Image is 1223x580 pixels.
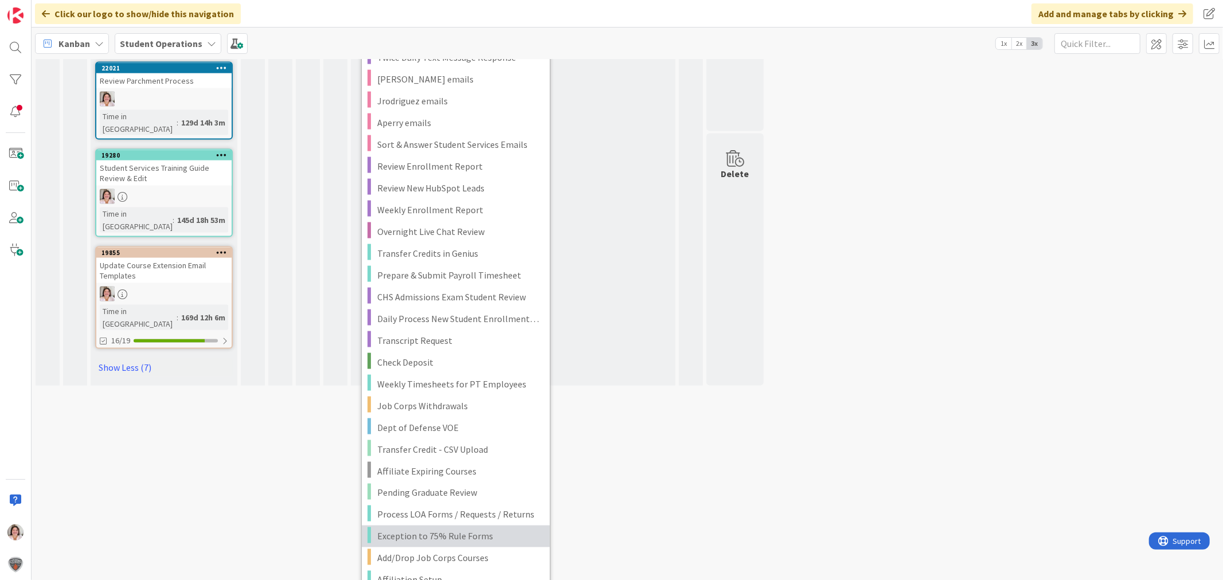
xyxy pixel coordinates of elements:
[174,214,228,226] div: 145d 18h 53m
[377,311,541,326] span: Daily Process New Student Enrollments & Send Pending Payment Emails
[377,246,541,261] span: Transfer Credits in Genius
[101,151,232,159] div: 19280
[101,249,232,257] div: 19855
[377,485,541,500] span: Pending Graduate Review
[362,460,550,482] a: Affiliate Expiring Courses
[377,159,541,174] span: Review Enrollment Report
[377,333,541,348] span: Transcript Request
[362,547,550,569] a: Add/Drop Job Corps Courses
[120,38,202,49] b: Student Operations
[58,37,90,50] span: Kanban
[101,64,232,72] div: 22021
[362,264,550,286] a: Prepare & Submit Payroll Timesheet
[100,207,173,233] div: Time in [GEOGRAPHIC_DATA]
[96,248,232,258] div: 19855
[362,90,550,112] a: Jrodriguez emails
[96,63,232,73] div: 22021
[377,268,541,283] span: Prepare & Submit Payroll Timesheet
[362,417,550,438] a: Dept of Defense VOE
[377,464,541,479] span: Affiliate Expiring Courses
[178,116,228,129] div: 129d 14h 3m
[96,189,232,204] div: EW
[377,289,541,304] span: CHS Admissions Exam Student Review
[173,214,174,226] span: :
[362,438,550,460] a: Transfer Credit - CSV Upload
[377,181,541,195] span: Review New HubSpot Leads
[377,398,541,413] span: Job Corps Withdrawals
[95,358,233,377] a: Show Less (7)
[377,355,541,370] span: Check Deposit
[377,115,541,130] span: Aperry emails
[377,202,541,217] span: Weekly Enrollment Report
[100,305,177,330] div: Time in [GEOGRAPHIC_DATA]
[377,224,541,239] span: Overnight Live Chat Review
[100,92,115,107] img: EW
[177,311,178,324] span: :
[362,221,550,242] a: Overnight Live Chat Review
[95,62,233,140] a: 22021Review Parchment ProcessEWTime in [GEOGRAPHIC_DATA]:129d 14h 3m
[377,420,541,435] span: Dept of Defense VOE
[362,373,550,395] a: Weekly Timesheets for PT Employees
[362,242,550,264] a: Transfer Credits in Genius
[362,330,550,351] a: Transcript Request
[377,377,541,391] span: Weekly Timesheets for PT Employees
[377,137,541,152] span: Sort & Answer Student Services Emails
[1054,33,1140,54] input: Quick Filter...
[362,395,550,417] a: Job Corps Withdrawals
[377,551,541,566] span: Add/Drop Job Corps Courses
[362,504,550,526] a: Process LOA Forms / Requests / Returns
[362,308,550,330] a: Daily Process New Student Enrollments & Send Pending Payment Emails
[362,155,550,177] a: Review Enrollment Report
[96,258,232,283] div: Update Course Extension Email Templates
[721,167,749,181] div: Delete
[1027,38,1042,49] span: 3x
[100,110,177,135] div: Time in [GEOGRAPHIC_DATA]
[96,92,232,107] div: EW
[377,442,541,457] span: Transfer Credit - CSV Upload
[96,150,232,160] div: 19280
[96,160,232,186] div: Student Services Training Guide Review & Edit
[7,557,24,573] img: avatar
[362,286,550,308] a: CHS Admissions Exam Student Review
[96,287,232,301] div: EW
[177,116,178,129] span: :
[1031,3,1193,24] div: Add and manage tabs by clicking
[996,38,1011,49] span: 1x
[100,189,115,204] img: EW
[95,149,233,237] a: 19280Student Services Training Guide Review & EditEWTime in [GEOGRAPHIC_DATA]:145d 18h 53m
[377,529,541,544] span: Exception to 75% Rule Forms
[111,335,130,347] span: 16/19
[362,526,550,547] a: Exception to 75% Rule Forms
[362,482,550,504] a: Pending Graduate Review
[362,134,550,155] a: Sort & Answer Student Services Emails
[377,72,541,87] span: [PERSON_NAME] emails
[362,199,550,221] a: Weekly Enrollment Report
[362,68,550,90] a: [PERSON_NAME] emails
[362,112,550,134] a: Aperry emails
[377,507,541,522] span: Process LOA Forms / Requests / Returns
[96,150,232,186] div: 19280Student Services Training Guide Review & Edit
[96,73,232,88] div: Review Parchment Process
[7,524,24,540] img: EW
[362,177,550,199] a: Review New HubSpot Leads
[1011,38,1027,49] span: 2x
[96,248,232,283] div: 19855Update Course Extension Email Templates
[96,63,232,88] div: 22021Review Parchment Process
[178,311,228,324] div: 169d 12h 6m
[100,287,115,301] img: EW
[7,7,24,23] img: Visit kanbanzone.com
[377,93,541,108] span: Jrodriguez emails
[362,351,550,373] a: Check Deposit
[24,2,52,15] span: Support
[95,246,233,349] a: 19855Update Course Extension Email TemplatesEWTime in [GEOGRAPHIC_DATA]:169d 12h 6m16/19
[35,3,241,24] div: Click our logo to show/hide this navigation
